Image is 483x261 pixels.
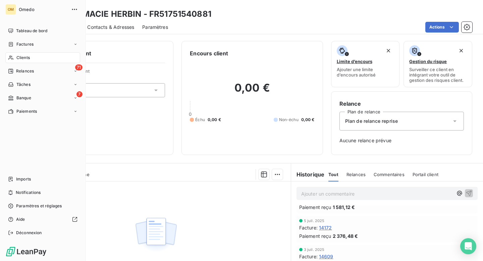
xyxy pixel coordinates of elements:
span: 0,00 € [208,117,221,123]
div: OM [5,4,16,15]
span: Factures [16,41,34,47]
span: Relances [346,172,366,177]
span: 7 [76,91,83,97]
span: 1 581,12 € [333,204,355,211]
h2: 0,00 € [190,81,314,101]
button: Limite d’encoursAjouter une limite d’encours autorisé [331,41,400,87]
h6: Relance [339,100,464,108]
span: Propriétés Client [54,68,165,78]
span: Paiements [16,108,37,114]
img: Empty state [135,214,177,256]
span: Gestion du risque [409,59,447,64]
span: Ajouter une limite d’encours autorisé [337,67,394,77]
h6: Encours client [190,49,228,57]
span: Limite d’encours [337,59,372,64]
span: Non-échu [279,117,299,123]
span: 71 [75,64,83,70]
span: Contacts & Adresses [87,24,134,31]
span: Facture : [299,224,318,231]
span: Aide [16,216,25,222]
button: Gestion du risqueSurveiller ce client en intégrant votre outil de gestion des risques client. [404,41,472,87]
button: Actions [425,22,459,33]
span: Tâches [16,82,31,88]
span: Relances [16,68,34,74]
span: Portail client [413,172,438,177]
span: 14609 [319,253,333,260]
span: Facture : [299,253,318,260]
span: 14172 [319,224,332,231]
span: 0 [189,111,192,117]
h6: Informations client [41,49,165,57]
span: Tout [328,172,338,177]
span: 2 376,48 € [333,232,358,240]
span: Notifications [16,190,41,196]
span: Tableau de bord [16,28,47,34]
span: Banque [16,95,31,101]
span: 3 juil. 2025 [304,248,325,252]
span: 5 juil. 2025 [304,219,325,223]
span: Omedo [19,7,67,12]
span: Paramètres [142,24,168,31]
span: Plan de relance reprise [345,118,398,124]
img: Logo LeanPay [5,246,47,257]
h6: Historique [291,170,325,178]
span: Déconnexion [16,230,42,236]
span: Commentaires [374,172,405,177]
span: Imports [16,176,31,182]
span: Paiement reçu [299,204,331,211]
span: Échu [195,117,205,123]
div: Open Intercom Messenger [460,238,476,254]
a: Aide [5,214,80,225]
span: Clients [16,55,30,61]
span: Paiement reçu [299,232,331,240]
span: Paramètres et réglages [16,203,62,209]
h3: PHARMACIE HERBIN - FR51751540881 [59,8,211,20]
span: Aucune relance prévue [339,137,464,144]
span: Surveiller ce client en intégrant votre outil de gestion des risques client. [409,67,467,83]
span: 0,00 € [301,117,315,123]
